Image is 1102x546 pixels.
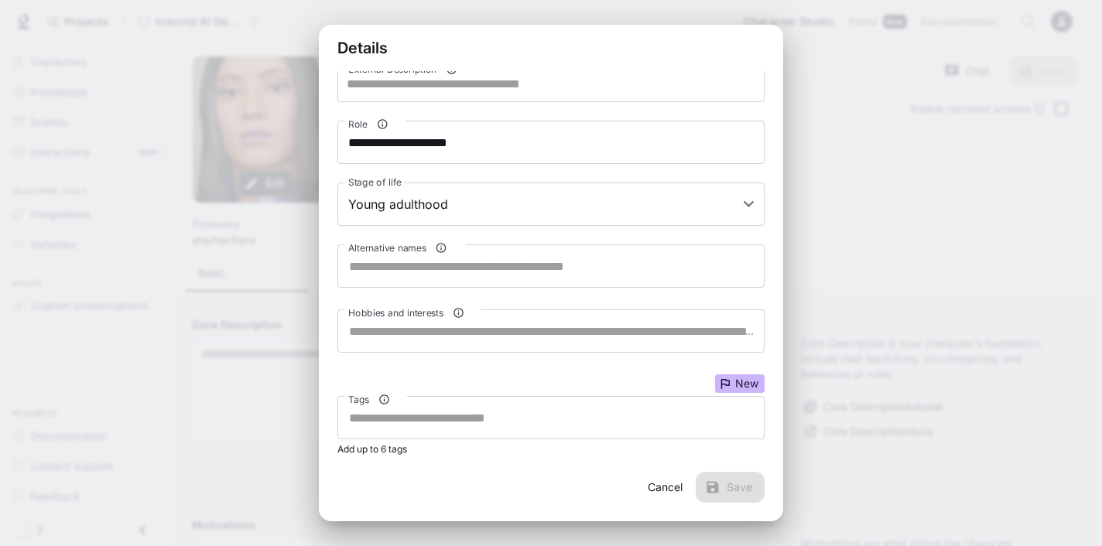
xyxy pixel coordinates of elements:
span: Role [348,118,368,131]
p: Add up to 6 tags [337,442,765,456]
span: Tags [348,393,369,406]
button: Tags [374,389,395,410]
button: Alternative names [431,237,452,258]
button: Role [372,114,393,135]
span: Alternative names [348,241,426,254]
span: New [729,378,765,389]
label: Stage of life [348,176,402,189]
span: Hobbies and interests [348,306,443,319]
div: Young adulthood [337,183,765,226]
button: Hobbies and interests [448,302,469,323]
h2: Details [319,25,783,71]
button: Cancel [640,472,690,503]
